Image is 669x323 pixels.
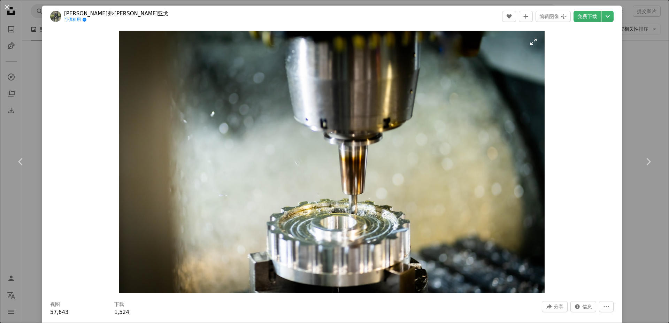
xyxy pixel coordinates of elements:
[570,301,596,312] button: 关于此图像的统计数据
[574,11,601,22] a: 免费下载
[64,17,168,23] a: 可供租用
[602,11,614,22] button: 选择下载大小
[599,301,614,312] button: 更多操作
[519,11,533,22] button: 添加到收藏夹
[50,301,60,307] font: 视图
[582,304,592,309] font: 信息
[536,11,571,22] button: 编辑图像
[64,10,168,17] a: [PERSON_NAME]弗·[PERSON_NAME]亚戈
[627,128,669,195] a: 下一个
[119,31,545,293] img: 切割金属片的机器
[502,11,516,22] button: 喜欢
[542,301,568,312] button: 分享此图片
[539,14,559,19] font: 编辑图像
[119,31,545,293] button: 放大此图像
[114,301,124,307] font: 下载
[50,11,61,22] img: 前往 Jelifer Maniago 的个人资料
[114,309,129,315] font: 1,524
[578,14,597,19] font: 免费下载
[64,17,81,22] font: 可供租用
[554,304,563,309] font: 分享
[50,309,69,315] font: 57,643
